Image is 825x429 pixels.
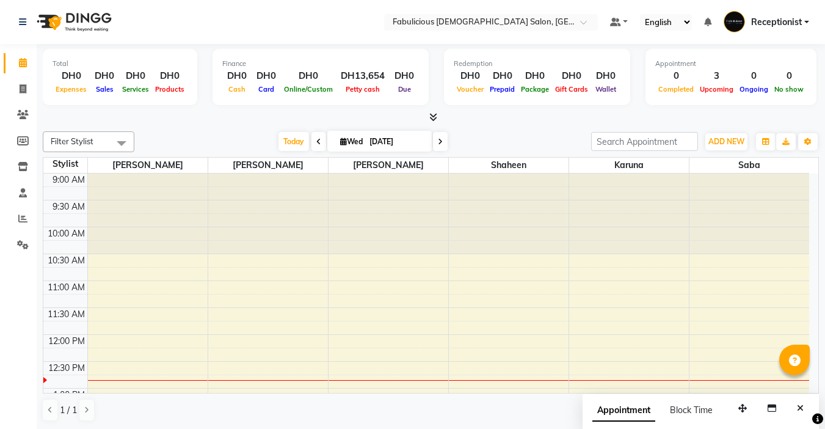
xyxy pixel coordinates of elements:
[736,69,771,83] div: 0
[45,227,87,240] div: 10:00 AM
[329,158,448,173] span: [PERSON_NAME]
[774,380,813,417] iframe: chat widget
[591,69,620,83] div: DH0
[336,69,390,83] div: DH13,654
[46,335,87,348] div: 12:00 PM
[50,200,87,213] div: 9:30 AM
[705,133,747,150] button: ADD NEW
[454,69,487,83] div: DH0
[45,281,87,294] div: 11:00 AM
[569,158,689,173] span: Karuna
[552,69,591,83] div: DH0
[487,69,518,83] div: DH0
[655,59,807,69] div: Appointment
[518,85,552,94] span: Package
[670,405,713,416] span: Block Time
[90,69,119,83] div: DH0
[45,254,87,267] div: 10:30 AM
[46,362,87,375] div: 12:30 PM
[697,69,736,83] div: 3
[53,85,90,94] span: Expenses
[208,158,328,173] span: [PERSON_NAME]
[591,132,698,151] input: Search Appointment
[93,85,117,94] span: Sales
[449,158,569,173] span: Shaheen
[119,69,152,83] div: DH0
[152,85,187,94] span: Products
[454,85,487,94] span: Voucher
[281,69,336,83] div: DH0
[655,85,697,94] span: Completed
[552,85,591,94] span: Gift Cards
[689,158,810,173] span: Saba
[751,16,802,29] span: Receptionist
[255,85,277,94] span: Card
[592,85,619,94] span: Wallet
[343,85,383,94] span: Petty cash
[60,404,77,417] span: 1 / 1
[88,158,208,173] span: [PERSON_NAME]
[51,136,93,146] span: Filter Stylist
[50,174,87,186] div: 9:00 AM
[771,69,807,83] div: 0
[697,85,736,94] span: Upcoming
[708,137,744,146] span: ADD NEW
[119,85,152,94] span: Services
[43,158,87,170] div: Stylist
[31,5,115,39] img: logo
[724,11,745,32] img: Receptionist
[390,69,419,83] div: DH0
[366,133,427,151] input: 2025-09-03
[53,59,187,69] div: Total
[281,85,336,94] span: Online/Custom
[337,137,366,146] span: Wed
[53,69,90,83] div: DH0
[152,69,187,83] div: DH0
[51,389,87,402] div: 1:00 PM
[395,85,414,94] span: Due
[771,85,807,94] span: No show
[655,69,697,83] div: 0
[222,69,252,83] div: DH0
[225,85,249,94] span: Cash
[736,85,771,94] span: Ongoing
[487,85,518,94] span: Prepaid
[252,69,281,83] div: DH0
[278,132,309,151] span: Today
[45,308,87,321] div: 11:30 AM
[454,59,620,69] div: Redemption
[222,59,419,69] div: Finance
[518,69,552,83] div: DH0
[592,400,655,422] span: Appointment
